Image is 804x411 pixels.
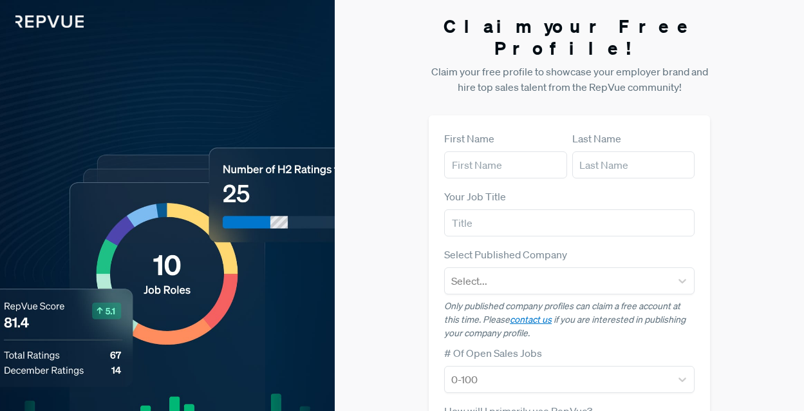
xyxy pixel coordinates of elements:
[444,209,695,236] input: Title
[444,151,567,178] input: First Name
[572,151,695,178] input: Last Name
[429,15,710,59] h3: Claim your Free Profile!
[572,131,621,146] label: Last Name
[510,314,552,325] a: contact us
[444,300,695,340] p: Only published company profiles can claim a free account at this time. Please if you are interest...
[444,131,494,146] label: First Name
[444,189,506,204] label: Your Job Title
[444,247,567,262] label: Select Published Company
[444,345,542,361] label: # Of Open Sales Jobs
[429,64,710,95] p: Claim your free profile to showcase your employer brand and hire top sales talent from the RepVue...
